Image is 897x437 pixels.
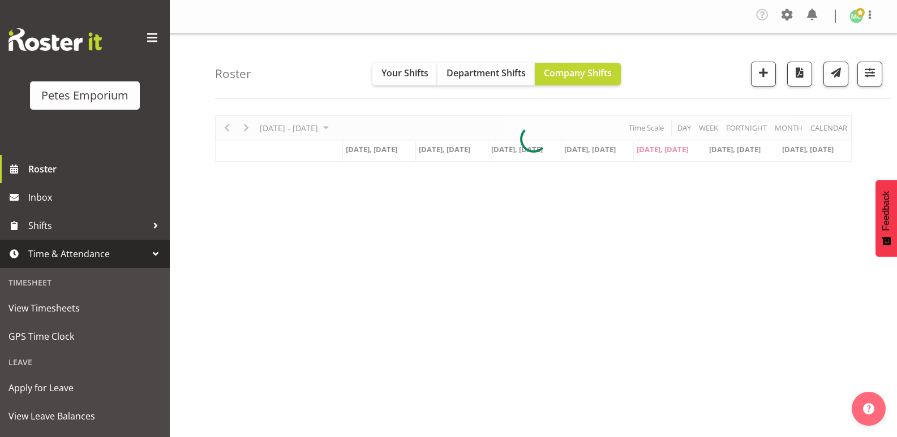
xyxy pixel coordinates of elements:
a: View Leave Balances [3,402,167,430]
a: Apply for Leave [3,374,167,402]
span: Apply for Leave [8,379,161,396]
button: Send a list of all shifts for the selected filtered period to all rostered employees. [823,62,848,86]
button: Your Shifts [372,63,437,85]
a: GPS Time Clock [3,322,167,351]
span: Inbox [28,189,164,206]
img: melissa-cowen2635.jpg [849,10,863,23]
button: Company Shifts [535,63,621,85]
div: Leave [3,351,167,374]
span: GPS Time Clock [8,328,161,345]
img: help-xxl-2.png [863,403,874,414]
button: Filter Shifts [857,62,882,86]
button: Department Shifts [437,63,535,85]
span: Shifts [28,217,147,234]
span: View Timesheets [8,300,161,317]
h4: Roster [215,67,251,80]
span: Time & Attendance [28,245,147,262]
span: Your Shifts [381,67,428,79]
span: Department Shifts [447,67,526,79]
span: View Leave Balances [8,408,161,425]
button: Feedback - Show survey [875,180,897,257]
span: Roster [28,161,164,178]
span: Company Shifts [544,67,612,79]
img: Rosterit website logo [8,28,102,51]
button: Add a new shift [751,62,776,86]
button: Download a PDF of the roster according to the set date range. [787,62,812,86]
span: Feedback [881,191,891,231]
div: Timesheet [3,271,167,294]
div: Petes Emporium [41,87,128,104]
a: View Timesheets [3,294,167,322]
